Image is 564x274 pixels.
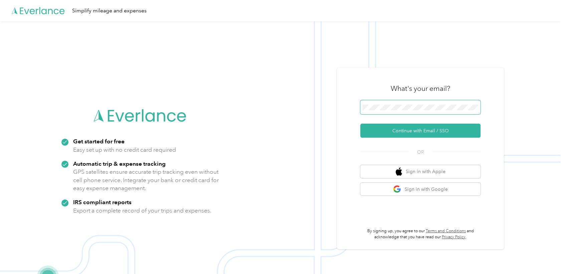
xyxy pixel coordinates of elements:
img: apple logo [396,167,402,176]
p: GPS satellites ensure accurate trip tracking even without cell phone service. Integrate your bank... [73,168,219,192]
a: Privacy Policy [442,235,465,240]
span: OR [409,149,432,156]
div: Simplify mileage and expenses [72,7,147,15]
p: Easy set up with no credit card required [73,146,176,154]
a: Terms and Conditions [426,229,466,234]
img: google logo [393,185,401,193]
button: Continue with Email / SSO [360,124,481,138]
strong: Get started for free [73,138,125,145]
p: Export a complete record of your trips and expenses. [73,207,211,215]
p: By signing up, you agree to our and acknowledge that you have read our . [360,228,481,240]
strong: IRS compliant reports [73,198,132,205]
strong: Automatic trip & expense tracking [73,160,166,167]
button: apple logoSign in with Apple [360,165,481,178]
button: google logoSign in with Google [360,183,481,196]
h3: What's your email? [391,84,450,93]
